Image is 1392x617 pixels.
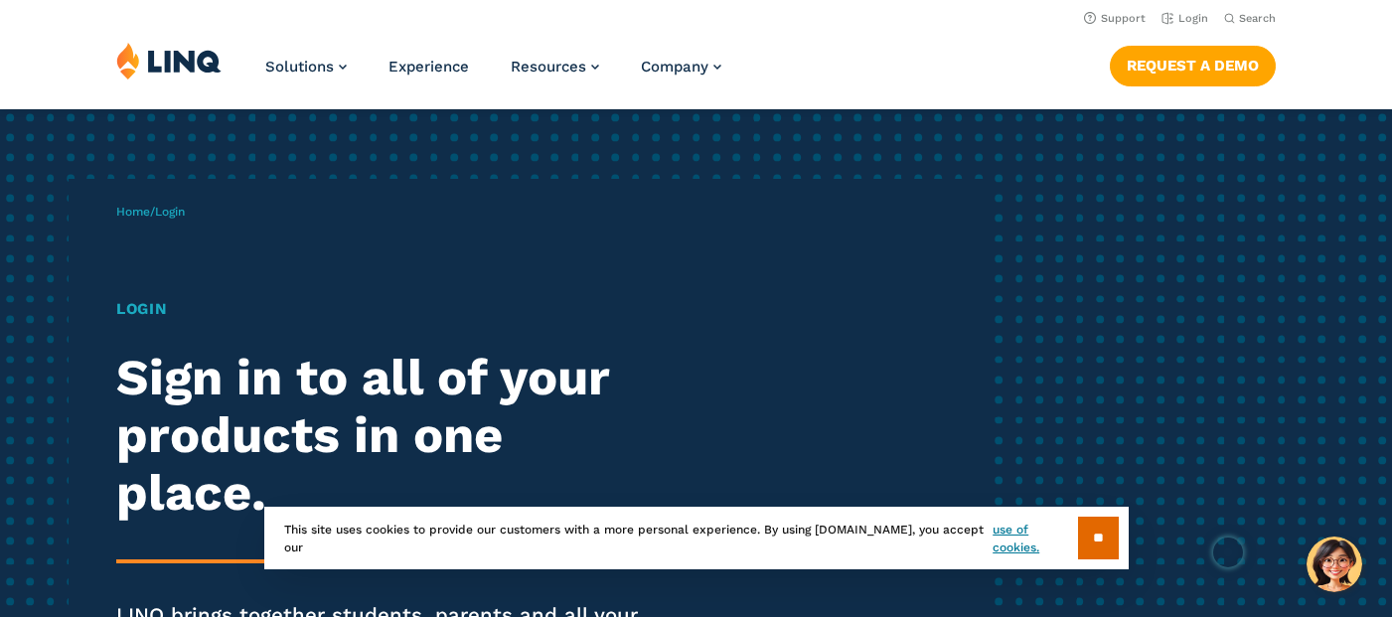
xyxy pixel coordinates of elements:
[993,521,1077,556] a: use of cookies.
[641,58,708,76] span: Company
[116,42,222,79] img: LINQ | K‑12 Software
[265,58,334,76] span: Solutions
[116,205,150,219] a: Home
[1110,42,1276,85] nav: Button Navigation
[264,507,1129,569] div: This site uses cookies to provide our customers with a more personal experience. By using [DOMAIN...
[116,298,653,321] h1: Login
[116,349,653,522] h2: Sign in to all of your products in one place.
[1161,12,1208,25] a: Login
[1307,537,1362,592] button: Hello, have a question? Let’s chat.
[388,58,469,76] a: Experience
[1110,46,1276,85] a: Request a Demo
[265,58,347,76] a: Solutions
[265,42,721,107] nav: Primary Navigation
[1224,11,1276,26] button: Open Search Bar
[511,58,586,76] span: Resources
[641,58,721,76] a: Company
[511,58,599,76] a: Resources
[1084,12,1146,25] a: Support
[116,205,185,219] span: /
[1239,12,1276,25] span: Search
[155,205,185,219] span: Login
